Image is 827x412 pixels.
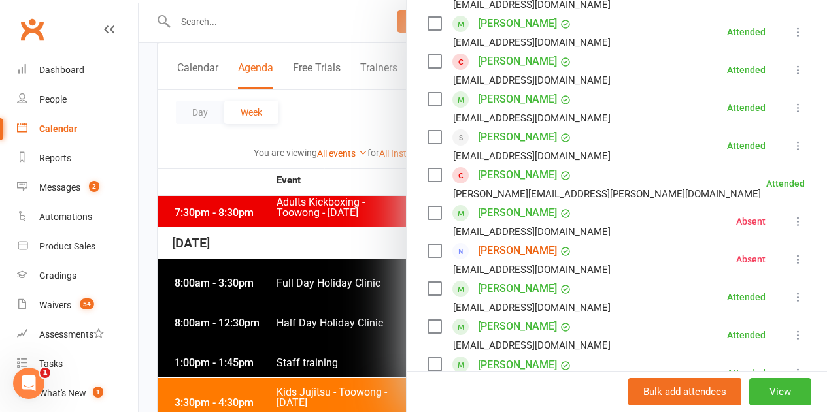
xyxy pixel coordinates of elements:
[93,387,103,398] span: 1
[453,223,611,240] div: [EMAIL_ADDRESS][DOMAIN_NAME]
[40,368,50,378] span: 1
[39,241,95,251] div: Product Sales
[39,153,71,163] div: Reports
[478,51,557,72] a: [PERSON_NAME]
[478,13,557,34] a: [PERSON_NAME]
[17,261,138,291] a: Gradings
[453,148,611,165] div: [EMAIL_ADDRESS][DOMAIN_NAME]
[39,300,71,310] div: Waivers
[39,212,92,222] div: Automations
[17,379,138,408] a: What's New1
[39,182,80,193] div: Messages
[478,278,557,299] a: [PERSON_NAME]
[628,378,741,405] button: Bulk add attendees
[17,291,138,320] a: Waivers 54
[39,65,84,75] div: Dashboard
[727,103,766,112] div: Attended
[16,13,48,46] a: Clubworx
[736,217,766,226] div: Absent
[478,316,557,337] a: [PERSON_NAME]
[478,165,557,185] a: [PERSON_NAME]
[453,337,611,354] div: [EMAIL_ADDRESS][DOMAIN_NAME]
[17,232,138,261] a: Product Sales
[766,179,805,188] div: Attended
[13,368,44,399] iframe: Intercom live chat
[17,144,138,173] a: Reports
[478,127,557,148] a: [PERSON_NAME]
[453,261,611,278] div: [EMAIL_ADDRESS][DOMAIN_NAME]
[39,388,86,398] div: What's New
[39,270,76,281] div: Gradings
[39,94,67,104] div: People
[17,85,138,114] a: People
[727,330,766,340] div: Attended
[89,181,99,192] span: 2
[478,240,557,261] a: [PERSON_NAME]
[749,378,811,405] button: View
[17,320,138,349] a: Assessments
[17,173,138,202] a: Messages 2
[17,55,138,85] a: Dashboard
[727,65,766,74] div: Attended
[17,114,138,144] a: Calendar
[727,368,766,377] div: Attended
[478,89,557,110] a: [PERSON_NAME]
[727,141,766,150] div: Attended
[453,185,761,202] div: [PERSON_NAME][EMAIL_ADDRESS][PERSON_NAME][DOMAIN_NAME]
[453,72,611,89] div: [EMAIL_ADDRESS][DOMAIN_NAME]
[17,349,138,379] a: Tasks
[39,123,77,134] div: Calendar
[453,34,611,51] div: [EMAIL_ADDRESS][DOMAIN_NAME]
[17,202,138,232] a: Automations
[39,358,63,369] div: Tasks
[727,27,766,37] div: Attended
[39,329,104,340] div: Assessments
[453,110,611,127] div: [EMAIL_ADDRESS][DOMAIN_NAME]
[453,299,611,316] div: [EMAIL_ADDRESS][DOMAIN_NAME]
[478,202,557,223] a: [PERSON_NAME]
[80,298,94,309] span: 54
[727,293,766,302] div: Attended
[736,255,766,264] div: Absent
[478,355,557,375] a: [PERSON_NAME]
